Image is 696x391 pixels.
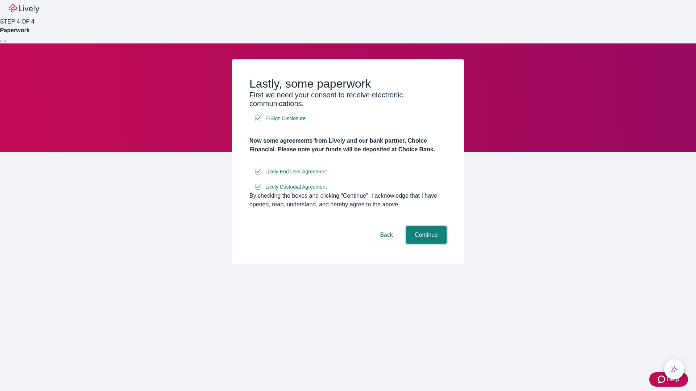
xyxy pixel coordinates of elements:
[264,167,328,176] a: e-sign disclosure document
[249,192,447,209] div: By checking the boxes and clicking “Continue", I acknowledge that I have opened, read, understand...
[249,77,447,91] h2: Lastly, some paperwork
[406,226,447,244] button: Continue
[265,183,327,191] span: Lively Custodial Agreement
[671,366,678,373] svg: Lively AI Assistant
[9,4,39,13] img: Lively
[265,115,306,122] span: E-Sign Disclosure
[664,359,684,379] button: chat
[264,182,328,192] a: e-sign disclosure document
[371,226,402,244] button: Back
[249,136,447,154] h4: Now some agreements from Lively and our bank partner, Choice Financial. Please note your funds wi...
[667,375,679,384] span: Help
[265,168,327,176] span: Lively End User Agreement
[264,114,307,123] a: e-sign disclosure document
[249,91,447,108] h3: First we need your consent to receive electronic communications.
[658,375,667,384] svg: Zendesk support icon
[649,372,688,387] button: Zendesk support iconHelp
